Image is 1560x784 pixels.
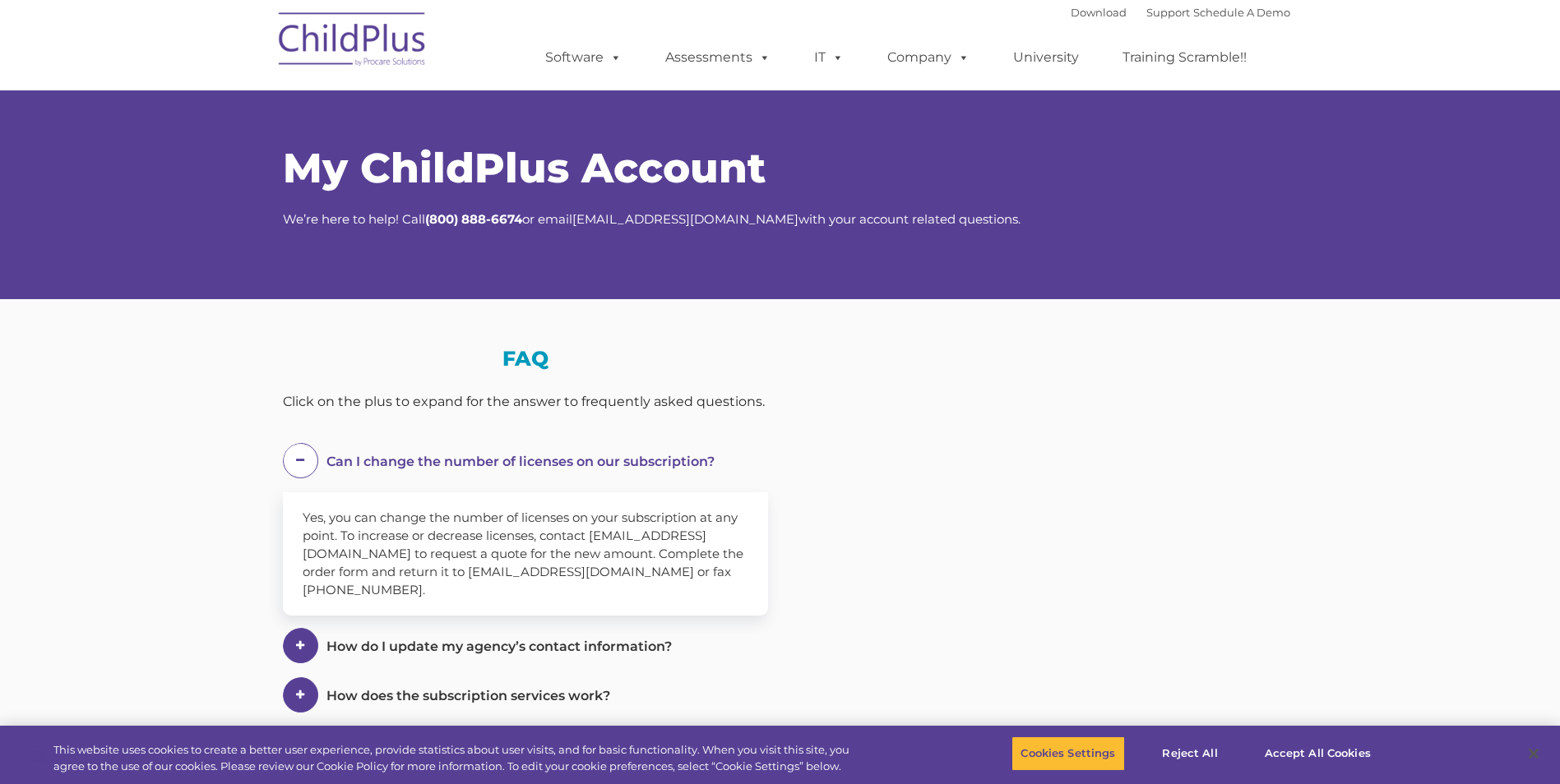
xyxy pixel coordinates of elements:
iframe: Form 0 [793,328,1278,451]
div: This website uses cookies to create a better user experience, provide statistics about user visit... [53,742,858,774]
a: Download [1071,6,1127,19]
font: | [1071,6,1290,19]
div: Yes, you can change the number of licenses on your subscription at any point. To increase or decr... [283,492,768,616]
a: IT [798,41,860,74]
a: Company [871,41,986,74]
a: Training Scramble!! [1106,41,1263,74]
h3: FAQ [283,348,768,369]
a: Assessments [649,41,787,74]
span: How do I update my agency’s contact information? [326,639,672,654]
img: ChildPlus by Procare Solutions [271,1,435,83]
span: How does the subscription services work? [326,688,610,703]
span: My ChildPlus Account [283,143,766,193]
a: Schedule A Demo [1193,6,1290,19]
span: We’re here to help! Call or email with your account related questions. [283,211,1021,227]
a: Software [529,41,638,74]
button: Cookies Settings [1011,736,1124,771]
a: University [997,41,1095,74]
strong: ( [425,211,429,227]
div: Click on the plus to expand for the answer to frequently asked questions. [283,390,768,414]
span: Can I change the number of licenses on our subscription? [326,454,715,469]
button: Reject All [1139,736,1242,771]
strong: 800) 888-6674 [429,211,522,227]
a: Support [1146,6,1190,19]
button: Close [1516,736,1552,772]
a: [EMAIL_ADDRESS][DOMAIN_NAME] [572,211,799,227]
button: Accept All Cookies [1256,736,1380,771]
